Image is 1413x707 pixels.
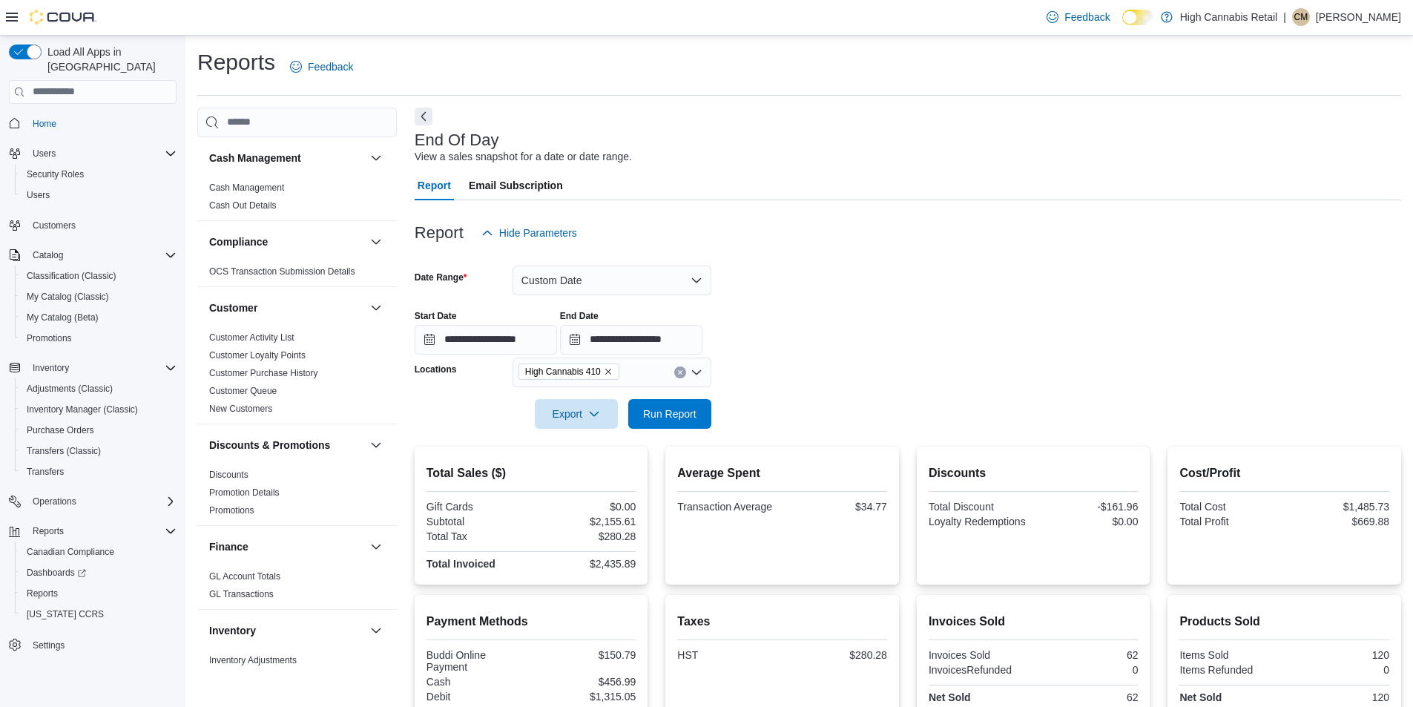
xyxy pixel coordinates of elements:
[21,463,177,481] span: Transfers
[674,366,686,378] button: Clear input
[21,585,64,602] a: Reports
[21,380,119,398] a: Adjustments (Classic)
[929,649,1030,661] div: Invoices Sold
[1036,501,1138,513] div: -$161.96
[209,438,330,453] h3: Discounts & Promotions
[3,634,182,655] button: Settings
[27,114,177,133] span: Home
[21,165,177,183] span: Security Roles
[27,115,62,133] a: Home
[1283,8,1286,26] p: |
[1179,501,1281,513] div: Total Cost
[534,691,636,703] div: $1,315.05
[308,59,353,74] span: Feedback
[209,386,277,396] a: Customer Queue
[15,286,182,307] button: My Catalog (Classic)
[15,562,182,583] a: Dashboards
[560,310,599,322] label: End Date
[426,530,528,542] div: Total Tax
[1179,464,1389,482] h2: Cost/Profit
[499,226,577,240] span: Hide Parameters
[534,530,636,542] div: $280.28
[3,245,182,266] button: Catalog
[21,186,177,204] span: Users
[367,299,385,317] button: Customer
[284,52,359,82] a: Feedback
[3,143,182,164] button: Users
[209,300,257,315] h3: Customer
[209,539,364,554] button: Finance
[27,522,177,540] span: Reports
[1179,516,1281,527] div: Total Profit
[415,108,432,125] button: Next
[426,501,528,513] div: Gift Cards
[1288,649,1389,661] div: 120
[3,113,182,134] button: Home
[418,171,451,200] span: Report
[15,583,182,604] button: Reports
[1294,8,1308,26] span: CM
[27,359,177,377] span: Inventory
[21,267,177,285] span: Classification (Classic)
[560,325,702,355] input: Press the down key to open a popover containing a calendar.
[21,329,177,347] span: Promotions
[27,445,101,457] span: Transfers (Classic)
[30,10,96,24] img: Cova
[9,107,177,694] nav: Complex example
[534,501,636,513] div: $0.00
[691,366,702,378] button: Open list of options
[209,438,364,453] button: Discounts & Promotions
[33,639,65,651] span: Settings
[27,546,114,558] span: Canadian Compliance
[209,487,280,498] a: Promotion Details
[33,220,76,231] span: Customers
[1288,501,1389,513] div: $1,485.73
[475,218,583,248] button: Hide Parameters
[677,649,779,661] div: HST
[197,263,397,286] div: Compliance
[534,516,636,527] div: $2,155.61
[3,214,182,236] button: Customers
[27,635,177,654] span: Settings
[604,367,613,376] button: Remove High Cannabis 410 from selection in this group
[15,542,182,562] button: Canadian Compliance
[21,421,100,439] a: Purchase Orders
[27,216,177,234] span: Customers
[27,291,109,303] span: My Catalog (Classic)
[21,442,107,460] a: Transfers (Classic)
[785,649,887,661] div: $280.28
[534,558,636,570] div: $2,435.89
[513,266,711,295] button: Custom Date
[209,367,318,379] span: Customer Purchase History
[209,349,306,361] span: Customer Loyalty Points
[15,399,182,420] button: Inventory Manager (Classic)
[21,463,70,481] a: Transfers
[415,364,457,375] label: Locations
[27,145,62,162] button: Users
[209,332,294,343] a: Customer Activity List
[1036,691,1138,703] div: 62
[209,151,364,165] button: Cash Management
[209,404,272,414] a: New Customers
[209,234,364,249] button: Compliance
[209,385,277,397] span: Customer Queue
[21,543,177,561] span: Canadian Compliance
[209,182,284,194] span: Cash Management
[518,364,619,380] span: High Cannabis 410
[21,421,177,439] span: Purchase Orders
[1180,8,1278,26] p: High Cannabis Retail
[27,312,99,323] span: My Catalog (Beta)
[209,654,297,666] span: Inventory Adjustments
[544,399,609,429] span: Export
[27,493,177,510] span: Operations
[15,420,182,441] button: Purchase Orders
[209,623,256,638] h3: Inventory
[677,613,887,631] h2: Taxes
[1179,691,1222,703] strong: Net Sold
[1122,10,1153,25] input: Dark Mode
[1036,649,1138,661] div: 62
[209,589,274,599] a: GL Transactions
[21,585,177,602] span: Reports
[15,328,182,349] button: Promotions
[3,358,182,378] button: Inventory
